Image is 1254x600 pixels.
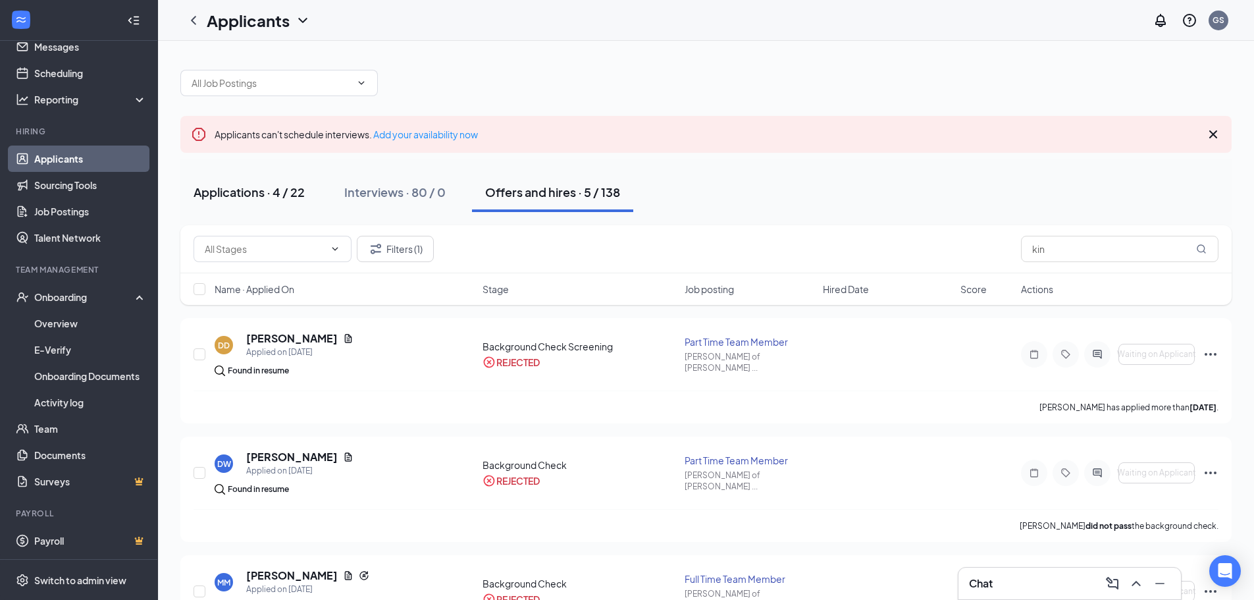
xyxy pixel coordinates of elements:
div: Part Time Team Member [685,454,814,467]
a: Scheduling [34,60,147,86]
span: Name · Applied On [215,283,294,296]
a: Messages [34,34,147,60]
svg: Tag [1058,349,1074,360]
input: All Job Postings [192,76,351,90]
p: [PERSON_NAME] has applied more than . [1039,402,1218,413]
div: MM [217,577,230,588]
a: Documents [34,442,147,468]
svg: ChevronDown [295,13,311,28]
a: Team [34,416,147,442]
a: PayrollCrown [34,528,147,554]
img: search.bf7aa3482b7795d4f01b.svg [215,366,225,376]
div: Switch to admin view [34,574,126,587]
svg: Document [343,452,353,462]
div: [PERSON_NAME] of [PERSON_NAME] ... [685,351,814,373]
span: Job posting [685,283,734,296]
input: Search in offers and hires [1021,236,1218,262]
div: Payroll [16,508,144,519]
div: Open Intercom Messenger [1209,555,1241,587]
svg: Analysis [16,93,29,106]
span: Score [960,283,987,296]
svg: ChevronLeft [186,13,201,28]
div: Background Check [483,577,677,590]
h5: [PERSON_NAME] [246,450,338,464]
h1: Applicants [207,9,290,32]
button: ComposeMessage [1102,573,1123,594]
div: Full Time Team Member [685,572,814,586]
svg: Ellipses [1203,584,1218,599]
button: ChevronUp [1126,573,1147,594]
svg: Minimize [1152,576,1168,591]
div: DD [218,340,230,351]
svg: MagnifyingGlass [1196,244,1207,254]
span: Waiting on Applicant [1117,468,1196,477]
div: REJECTED [496,474,540,487]
button: Minimize [1149,573,1170,594]
button: Waiting on Applicant [1118,462,1195,483]
a: Job Postings [34,198,147,225]
div: Applied on [DATE] [246,583,369,596]
svg: Error [191,126,207,142]
b: [DATE] [1189,402,1216,412]
span: Applicants can't schedule interviews. [215,128,478,140]
a: E-Verify [34,337,147,363]
div: Interviews · 80 / 0 [344,184,446,200]
a: Applicants [34,146,147,172]
div: REJECTED [496,356,540,369]
div: Part Time Team Member [685,335,814,348]
p: [PERSON_NAME] the background check. [1020,520,1218,532]
svg: Tag [1058,468,1074,478]
svg: Note [1026,468,1042,478]
svg: UserCheck [16,290,29,304]
h5: [PERSON_NAME] [246,568,338,583]
svg: WorkstreamLogo [14,13,28,26]
svg: Document [343,333,353,344]
div: [PERSON_NAME] of [PERSON_NAME] ... [685,470,814,492]
div: Onboarding [34,290,136,304]
svg: CrossCircle [483,474,496,487]
div: GS [1213,14,1224,26]
a: Overview [34,310,147,337]
div: Hiring [16,126,144,137]
img: search.bf7aa3482b7795d4f01b.svg [215,484,225,495]
div: Background Check Screening [483,340,677,353]
svg: Reapply [359,570,369,581]
div: Team Management [16,264,144,275]
div: Applied on [DATE] [246,464,353,477]
div: Applied on [DATE] [246,346,353,359]
svg: Ellipses [1203,465,1218,481]
input: All Stages [205,242,325,256]
div: Offers and hires · 5 / 138 [485,184,620,200]
a: Onboarding Documents [34,363,147,389]
svg: Filter [368,241,384,257]
span: Waiting on Applicant [1117,350,1196,359]
svg: CrossCircle [483,356,496,369]
div: Reporting [34,93,147,106]
button: Waiting on Applicant [1118,344,1195,365]
div: Found in resume [228,364,289,377]
svg: ActiveChat [1089,349,1105,360]
span: Hired Date [823,283,869,296]
svg: ComposeMessage [1105,576,1120,591]
b: did not pass [1085,521,1132,531]
svg: Document [343,570,353,581]
h5: [PERSON_NAME] [246,331,338,346]
div: DW [217,458,231,470]
a: SurveysCrown [34,468,147,495]
a: Add your availability now [373,128,478,140]
a: Activity log [34,389,147,416]
a: Talent Network [34,225,147,251]
button: Filter Filters (1) [357,236,434,262]
div: Found in resume [228,483,289,496]
div: Applications · 4 / 22 [194,184,305,200]
svg: Note [1026,349,1042,360]
h3: Chat [969,576,993,591]
svg: ChevronDown [330,244,340,254]
svg: Ellipses [1203,346,1218,362]
svg: ChevronUp [1128,576,1144,591]
span: Actions [1021,283,1053,296]
svg: Cross [1205,126,1221,142]
svg: ActiveChat [1089,468,1105,478]
a: Sourcing Tools [34,172,147,198]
